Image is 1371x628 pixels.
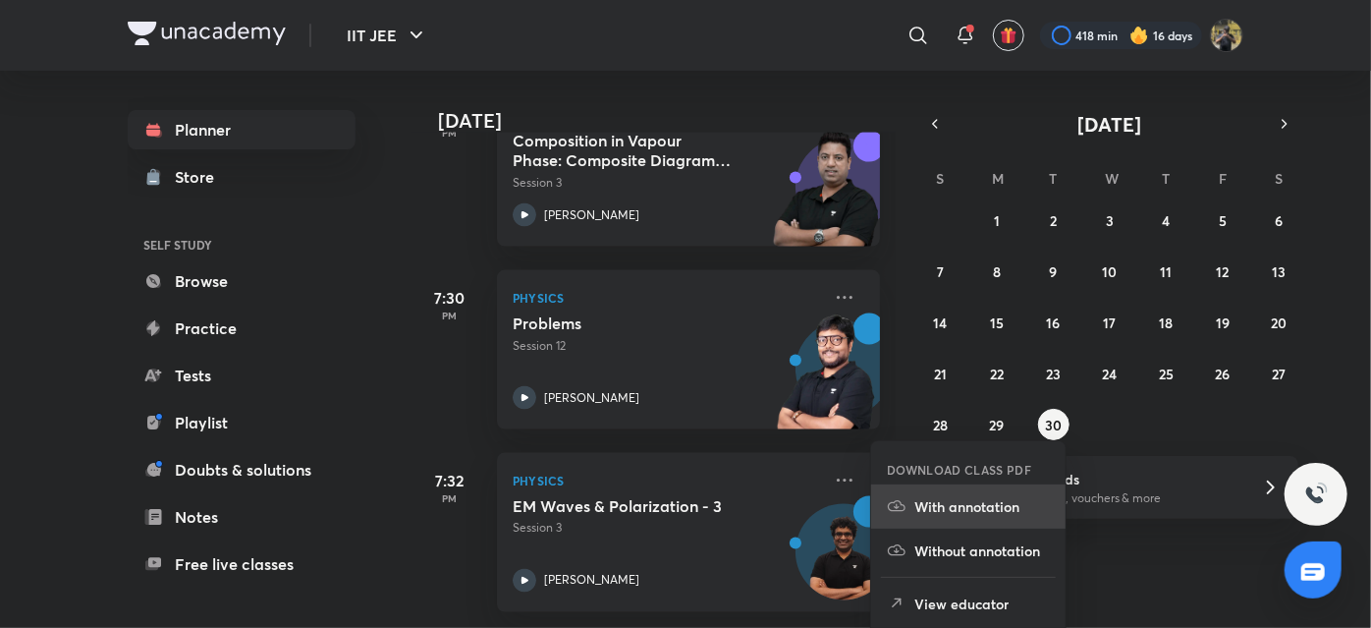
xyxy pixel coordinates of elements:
abbr: September 13, 2025 [1272,262,1286,281]
button: September 29, 2025 [981,409,1013,440]
h6: SELF STUDY [128,228,356,261]
abbr: September 16, 2025 [1047,314,1061,332]
button: September 20, 2025 [1263,307,1294,338]
p: Physics [513,469,821,492]
abbr: September 2, 2025 [1050,211,1057,230]
img: Avatar [796,515,891,609]
button: September 2, 2025 [1038,204,1069,236]
abbr: September 19, 2025 [1216,314,1230,332]
abbr: Thursday [1162,169,1170,188]
button: avatar [993,20,1024,51]
button: September 21, 2025 [925,358,957,389]
a: Doubts & solutions [128,450,356,489]
a: Store [128,157,356,197]
abbr: September 3, 2025 [1106,211,1114,230]
p: View educator [914,594,1050,614]
p: [PERSON_NAME] [544,572,639,590]
abbr: September 8, 2025 [993,262,1001,281]
abbr: September 18, 2025 [1159,314,1173,332]
button: September 8, 2025 [981,256,1013,287]
h5: 7:30 [411,286,489,310]
abbr: September 22, 2025 [990,365,1004,383]
abbr: September 4, 2025 [1162,211,1170,230]
button: September 24, 2025 [1094,358,1125,389]
button: September 9, 2025 [1038,256,1069,287]
p: Session 3 [513,174,821,192]
button: September 15, 2025 [981,307,1013,338]
abbr: September 20, 2025 [1271,314,1287,332]
p: PM [411,492,489,504]
abbr: September 5, 2025 [1219,211,1227,230]
span: [DATE] [1078,111,1142,138]
h5: Composition in Vapour Phase: Composite Diagrams and Problem Solving [513,131,757,170]
abbr: September 1, 2025 [994,211,1000,230]
abbr: September 25, 2025 [1159,365,1174,383]
abbr: September 30, 2025 [1045,416,1062,434]
abbr: September 17, 2025 [1103,314,1116,332]
button: IIT JEE [335,16,440,55]
abbr: September 24, 2025 [1102,365,1117,383]
p: PM [411,310,489,321]
abbr: Monday [992,169,1004,188]
button: September 18, 2025 [1150,307,1181,338]
a: Planner [128,110,356,149]
button: September 17, 2025 [1094,307,1125,338]
abbr: September 6, 2025 [1275,211,1283,230]
abbr: September 27, 2025 [1272,365,1286,383]
a: Company Logo [128,22,286,50]
abbr: Friday [1219,169,1227,188]
abbr: September 10, 2025 [1102,262,1117,281]
button: September 28, 2025 [925,409,957,440]
abbr: September 28, 2025 [933,416,948,434]
button: September 16, 2025 [1038,307,1069,338]
img: Company Logo [128,22,286,45]
h6: Refer friends [997,469,1238,489]
button: September 27, 2025 [1263,358,1294,389]
button: September 14, 2025 [925,307,957,338]
h4: [DATE] [438,109,900,133]
button: September 22, 2025 [981,358,1013,389]
p: With annotation [914,496,1050,517]
a: Practice [128,309,356,348]
button: September 11, 2025 [1150,256,1181,287]
button: September 3, 2025 [1094,204,1125,236]
abbr: Wednesday [1105,169,1119,188]
abbr: September 26, 2025 [1215,365,1230,383]
button: September 1, 2025 [981,204,1013,236]
button: September 25, 2025 [1150,358,1181,389]
h6: DOWNLOAD CLASS PDF [887,461,1031,479]
abbr: September 29, 2025 [990,416,1005,434]
abbr: Saturday [1275,169,1283,188]
abbr: Tuesday [1050,169,1058,188]
a: Tests [128,356,356,395]
h5: EM Waves & Polarization - 3 [513,496,757,516]
p: Session 12 [513,337,821,355]
a: Browse [128,261,356,301]
img: unacademy [772,314,880,449]
a: Free live classes [128,544,356,584]
abbr: September 9, 2025 [1050,262,1058,281]
abbr: September 23, 2025 [1046,365,1061,383]
img: streak [1129,26,1149,45]
h5: Problems [513,314,757,333]
abbr: September 11, 2025 [1160,262,1172,281]
button: [DATE] [949,110,1271,138]
p: PM [411,127,489,139]
button: September 5, 2025 [1207,204,1238,236]
div: Store [175,165,226,189]
button: September 6, 2025 [1263,204,1294,236]
button: September 19, 2025 [1207,307,1238,338]
img: unacademy [772,131,880,266]
button: September 13, 2025 [1263,256,1294,287]
p: Physics [513,286,821,310]
h5: 7:32 [411,469,489,492]
p: Win a laptop, vouchers & more [997,489,1238,507]
abbr: Sunday [937,169,945,188]
abbr: September 7, 2025 [937,262,944,281]
button: September 23, 2025 [1038,358,1069,389]
p: Without annotation [914,541,1050,561]
abbr: September 14, 2025 [934,314,948,332]
button: September 4, 2025 [1150,204,1181,236]
button: September 12, 2025 [1207,256,1238,287]
img: KRISH JINDAL [1210,19,1243,52]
